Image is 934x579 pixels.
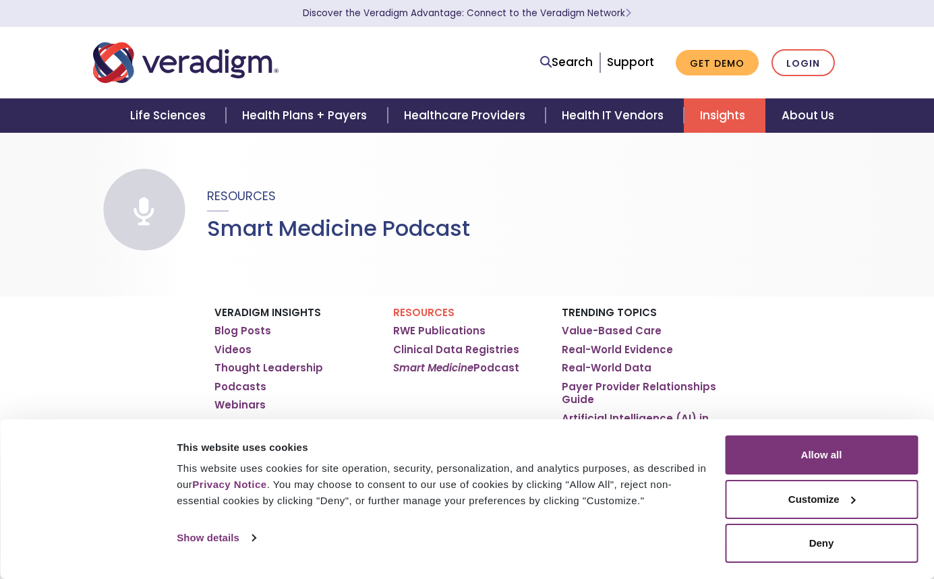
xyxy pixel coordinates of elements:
a: Discover the Veradigm Advantage: Connect to the Veradigm NetworkLearn More [303,7,631,20]
a: Videos [214,343,252,357]
a: Login [771,49,835,77]
span: Learn More [625,7,631,20]
a: Artificial Intelligence (AI) in Healthcare [562,412,720,438]
a: RWE Publications [393,324,486,338]
a: Clinical Data Registries [393,343,519,357]
div: This website uses cookies [177,439,709,456]
a: Real-World Data [562,361,651,375]
a: Healthcare Providers [388,98,546,133]
a: Search [540,53,593,71]
a: Support [607,54,654,70]
a: About Us [765,98,850,133]
img: Veradigm logo [93,40,279,85]
a: Smart MedicinePodcast [393,361,519,375]
a: Get Demo [676,50,759,76]
a: Blog Posts [214,324,271,338]
a: Health Plans + Payers [226,98,387,133]
a: Webinars [214,398,266,412]
em: Smart Medicine [393,361,473,375]
a: Value-Based Care [562,324,662,338]
a: Life Sciences [114,98,226,133]
span: Resources [207,187,276,204]
a: Payer Provider Relationships Guide [562,380,720,406]
button: Customize [725,480,918,519]
button: Allow all [725,435,918,475]
button: Deny [725,524,918,563]
h1: Smart Medicine Podcast [207,216,470,241]
div: This website uses cookies for site operation, security, personalization, and analytics purposes, ... [177,460,709,509]
a: Health IT Vendors [546,98,684,133]
a: Podcasts [214,380,266,394]
a: Thought Leadership [214,361,323,375]
a: Show details [177,528,255,548]
a: Privacy Notice [192,479,266,490]
a: Insights [684,98,765,133]
a: Real-World Evidence [562,343,673,357]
